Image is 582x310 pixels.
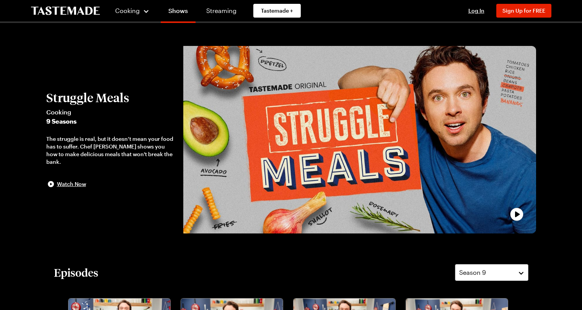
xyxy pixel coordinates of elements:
[54,266,98,279] h2: Episodes
[31,7,100,15] a: To Tastemade Home Page
[496,4,551,18] button: Sign Up for FREE
[455,264,528,281] button: Season 9
[468,7,484,14] span: Log In
[46,117,176,126] span: 9 Seasons
[115,7,140,14] span: Cooking
[502,7,545,14] span: Sign Up for FREE
[57,180,86,188] span: Watch Now
[461,7,492,15] button: Log In
[253,4,301,18] a: Tastemade +
[161,2,196,23] a: Shows
[46,135,176,166] div: The struggle is real, but it doesn’t mean your food has to suffer. Chef [PERSON_NAME] shows you h...
[46,91,176,189] button: Struggle MealsCooking9 SeasonsThe struggle is real, but it doesn’t mean your food has to suffer. ...
[183,46,536,233] img: Struggle Meals
[183,46,536,233] button: play trailer
[261,7,293,15] span: Tastemade +
[46,108,176,117] span: Cooking
[46,91,176,104] h2: Struggle Meals
[115,2,150,20] button: Cooking
[459,268,486,277] span: Season 9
